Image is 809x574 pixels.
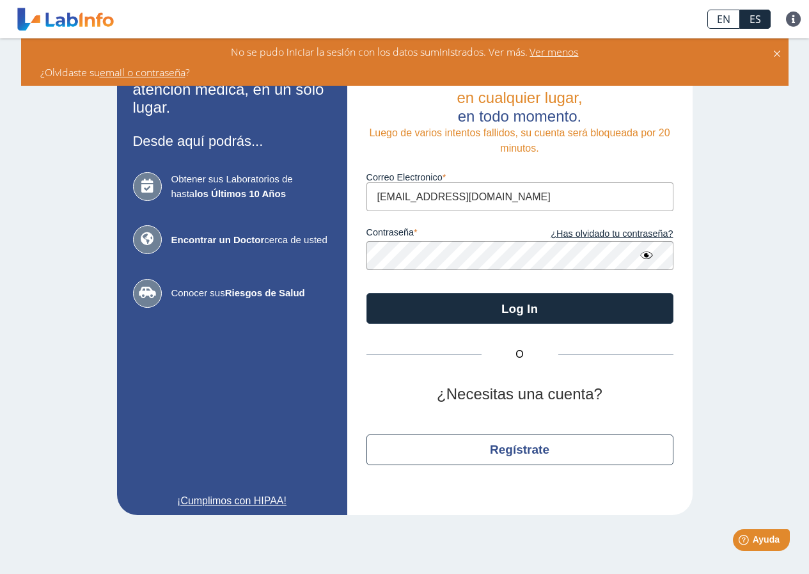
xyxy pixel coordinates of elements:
span: Conocer sus [171,286,331,301]
button: Log In [366,293,673,324]
h2: Todas sus necesidades de atención médica, en un solo lugar. [133,62,331,117]
span: O [482,347,558,362]
h2: ¿Necesitas una cuenta? [366,385,673,404]
span: ¿Olvidaste su ? [40,65,190,79]
span: Obtener sus Laboratorios de hasta [171,172,331,201]
iframe: Help widget launcher [695,524,795,560]
h3: Desde aquí podrás... [133,133,331,149]
a: EN [707,10,740,29]
span: Luego de varios intentos fallidos, su cuenta será bloqueada por 20 minutos. [369,127,670,154]
span: en todo momento. [458,108,581,125]
a: email o contraseña [100,65,185,79]
span: No se pudo iniciar la sesión con los datos suministrados. Ver más. [231,45,528,59]
a: ¡Cumplimos con HIPAA! [133,493,331,509]
label: Correo Electronico [366,172,673,182]
label: contraseña [366,227,520,241]
b: los Últimos 10 Años [194,188,286,199]
b: Riesgos de Salud [225,287,305,298]
b: Encontrar un Doctor [171,234,265,245]
a: ¿Has olvidado tu contraseña? [520,227,673,241]
span: cerca de usted [171,233,331,248]
a: ES [740,10,771,29]
span: en cualquier lugar, [457,89,582,106]
span: Ver menos [528,45,579,59]
button: Regístrate [366,434,673,465]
